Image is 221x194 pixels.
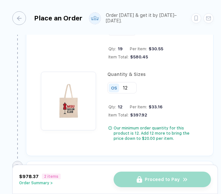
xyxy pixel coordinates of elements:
[108,113,147,117] div: Item Total:
[130,46,163,51] div: Per Item:
[34,14,82,22] div: Place an Order
[111,85,117,90] div: OS
[42,174,61,179] span: 2 items
[107,72,199,77] div: Quantity & Sizes
[116,104,123,109] span: 12
[129,55,148,59] div: $580.45
[129,113,147,117] div: $397.92
[108,104,123,109] div: Qty:
[19,181,61,185] button: Order Summary >
[89,13,101,24] img: user profile
[106,13,181,24] div: Order [DATE] & get it by [DATE]–[DATE].
[44,75,93,124] img: f69f950b-d958-4f01-8c9a-d33c72df7b76_nt_front_1759253010731.jpg
[19,174,39,179] span: $978.37
[108,55,148,59] div: Item Total:
[108,46,123,51] div: Qty:
[114,126,199,141] div: Our minimum order quantity for this product is 12. Add 12 more to bring the price down to $20.00 ...
[116,46,123,51] span: 19
[147,104,163,109] div: $33.16
[147,46,163,51] div: $30.55
[130,104,163,109] div: Per Item:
